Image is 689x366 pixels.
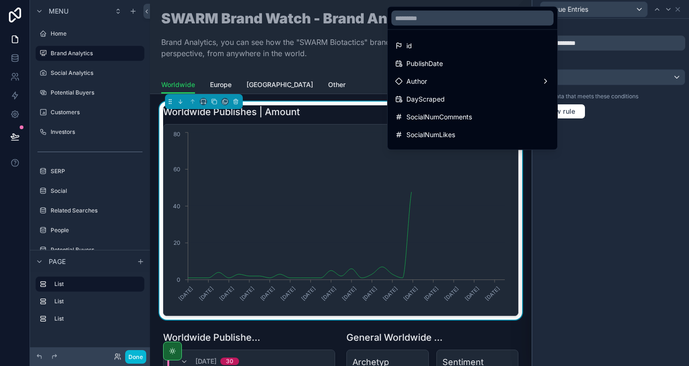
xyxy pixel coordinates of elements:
[406,94,445,105] span: DayScraped
[406,76,427,87] span: Author
[36,183,144,198] a: Social
[177,276,180,283] tspan: 0
[54,298,141,305] label: List
[406,129,455,140] span: SocialNumLikes
[51,227,142,234] label: People
[51,187,142,195] label: Social
[51,50,139,57] label: Brand Analytics
[177,285,194,302] text: [DATE]
[51,246,142,254] label: Potential Buyers
[36,26,144,41] a: Home
[36,124,144,139] a: Investors
[36,242,144,257] a: Potential Buyers
[361,285,378,302] text: [DATE]
[51,30,142,37] label: Home
[406,58,443,69] span: PublishDate
[51,89,142,96] label: Potential Buyers
[259,285,276,302] text: [DATE]
[49,7,68,16] span: Menu
[49,257,66,266] span: Page
[279,285,296,302] text: [DATE]
[161,76,195,94] a: Worldwide
[51,128,142,136] label: Investors
[36,85,144,100] a: Potential Buyers
[382,285,399,302] text: [DATE]
[51,168,142,175] label: SERP
[443,285,460,302] text: [DATE]
[239,285,255,302] text: [DATE]
[51,69,142,77] label: Social Analytics
[169,130,512,310] div: chart
[36,203,144,218] a: Related Searches
[54,315,141,322] label: List
[226,358,233,365] div: 30
[247,80,313,89] span: [GEOGRAPHIC_DATA]
[300,285,317,302] text: [DATE]
[161,11,520,25] h1: SWARM Brand Watch - Brand Analytics
[328,76,345,95] a: Other
[321,285,337,302] text: [DATE]
[341,285,358,302] text: [DATE]
[406,147,457,158] span: SocialNumViews
[51,109,142,116] label: Customers
[36,164,144,179] a: SERP
[161,80,195,89] span: Worldwide
[247,76,313,95] a: [GEOGRAPHIC_DATA]
[36,223,144,238] a: People
[328,80,345,89] span: Other
[36,66,144,81] a: Social Analytics
[218,285,235,302] text: [DATE]
[161,37,520,59] p: Brand Analytics, you can see how the "SWARM Biotactics" brand architecture is shaped. From every ...
[406,111,472,123] span: SocialNumComments
[198,285,215,302] text: [DATE]
[51,207,142,214] label: Related Searches
[210,80,232,89] span: Europe
[173,203,180,210] tspan: 40
[173,239,180,246] tspan: 20
[402,285,419,302] text: [DATE]
[406,40,412,51] span: id
[36,46,144,61] a: Brand Analytics
[210,76,232,95] a: Europe
[30,272,150,336] div: scrollable content
[36,105,144,120] a: Customers
[163,105,300,118] h1: Worldwide Publishes | Amount
[173,166,180,173] tspan: 60
[195,357,217,366] span: [DATE]
[423,285,440,302] text: [DATE]
[464,285,480,302] text: [DATE]
[125,350,146,364] button: Done
[484,285,501,302] text: [DATE]
[173,131,180,138] tspan: 80
[54,280,137,288] label: List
